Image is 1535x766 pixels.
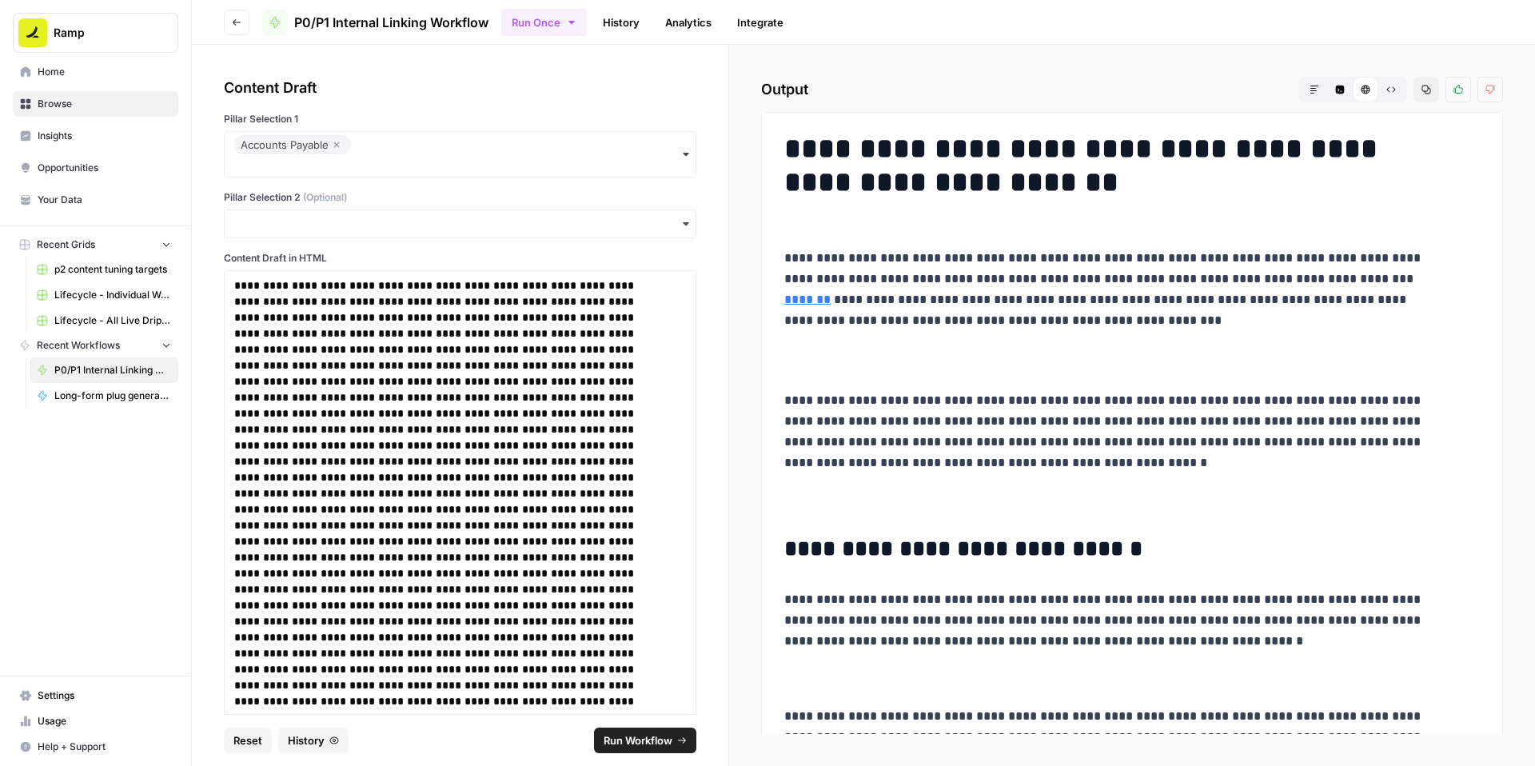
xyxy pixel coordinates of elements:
a: Opportunities [13,155,178,181]
span: Lifecycle - All Live Drip Data [54,313,171,328]
a: Usage [13,708,178,734]
a: History [593,10,649,35]
a: Lifecycle - All Live Drip Data [30,308,178,333]
span: Opportunities [38,161,171,175]
span: Usage [38,714,171,728]
button: Run Once [501,9,587,36]
span: Recent Workflows [37,338,120,353]
button: Recent Grids [13,233,178,257]
span: Settings [38,688,171,703]
span: Reset [233,732,262,748]
a: Analytics [656,10,721,35]
span: Run Workflow [604,732,672,748]
button: Reset [224,728,272,753]
a: P0/P1 Internal Linking Workflow [262,10,488,35]
span: History [288,732,325,748]
span: Your Data [38,193,171,207]
a: Lifecycle - Individual Weekly Analysis [30,282,178,308]
a: P0/P1 Internal Linking Workflow [30,357,178,383]
a: Home [13,59,178,85]
span: Home [38,65,171,79]
label: Pillar Selection 2 [224,190,696,205]
button: Help + Support [13,734,178,760]
span: (Optional) [303,190,347,205]
span: Long-form plug generator – Content tuning version [54,389,171,403]
a: Browse [13,91,178,117]
span: Insights [38,129,171,143]
a: Long-form plug generator – Content tuning version [30,383,178,409]
a: Your Data [13,187,178,213]
span: P0/P1 Internal Linking Workflow [294,13,488,32]
button: Run Workflow [594,728,696,753]
div: Accounts Payable [241,135,345,154]
button: History [278,728,349,753]
a: Integrate [728,10,793,35]
span: Lifecycle - Individual Weekly Analysis [54,288,171,302]
button: Recent Workflows [13,333,178,357]
label: Pillar Selection 1 [224,112,696,126]
div: Content Draft [224,77,696,99]
img: Ramp Logo [18,18,47,47]
span: p2 content tuning targets [54,262,171,277]
span: Help + Support [38,740,171,754]
span: Ramp [54,25,150,41]
a: Settings [13,683,178,708]
label: Content Draft in HTML [224,251,696,265]
span: P0/P1 Internal Linking Workflow [54,363,171,377]
a: Insights [13,123,178,149]
button: Accounts Payable [224,131,696,178]
a: p2 content tuning targets [30,257,178,282]
h2: Output [761,77,1503,102]
span: Recent Grids [37,237,95,252]
button: Workspace: Ramp [13,13,178,53]
span: Browse [38,97,171,111]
